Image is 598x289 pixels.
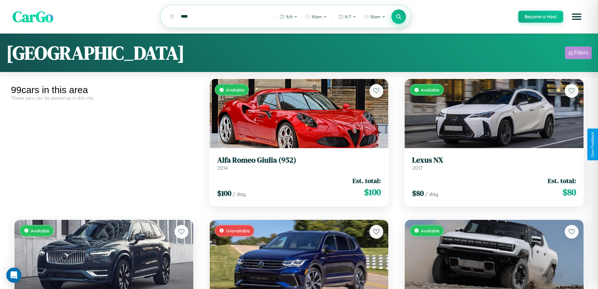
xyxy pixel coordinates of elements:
span: $ 100 [364,186,381,198]
span: 9 / 6 [286,14,293,19]
div: Filters [574,50,589,56]
span: CarGo [13,6,53,27]
a: Alfa Romeo Giulia (952)2014 [217,156,381,171]
span: / day [425,191,438,197]
span: $ 80 [412,188,424,198]
button: Filters [565,47,592,59]
span: / day [233,191,246,197]
span: Est. total: [548,176,576,185]
button: Become a Host [518,11,563,23]
a: Lexus NX2017 [412,156,576,171]
span: 2014 [217,165,228,171]
h3: Lexus NX [412,156,576,165]
span: $ 80 [563,186,576,198]
div: Open Intercom Messenger [6,268,21,283]
span: 10am [370,14,380,19]
button: Open menu [568,8,585,25]
span: Unavailable [226,228,250,233]
h1: [GEOGRAPHIC_DATA] [6,40,185,66]
span: Available [226,87,245,92]
div: Give Feedback [590,132,595,157]
h3: Alfa Romeo Giulia (952) [217,156,381,165]
button: 9/6 [277,12,301,22]
button: 10am [302,12,330,22]
div: These cars can be picked up in this city. [11,95,197,101]
span: Available [421,87,439,92]
span: Est. total: [353,176,381,185]
span: $ 100 [217,188,231,198]
button: 10am [361,12,389,22]
span: 9 / 7 [345,14,351,19]
div: 99 cars in this area [11,85,197,95]
button: 9/7 [335,12,359,22]
span: Available [31,228,49,233]
span: 10am [311,14,322,19]
span: Available [421,228,439,233]
span: 2017 [412,165,423,171]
